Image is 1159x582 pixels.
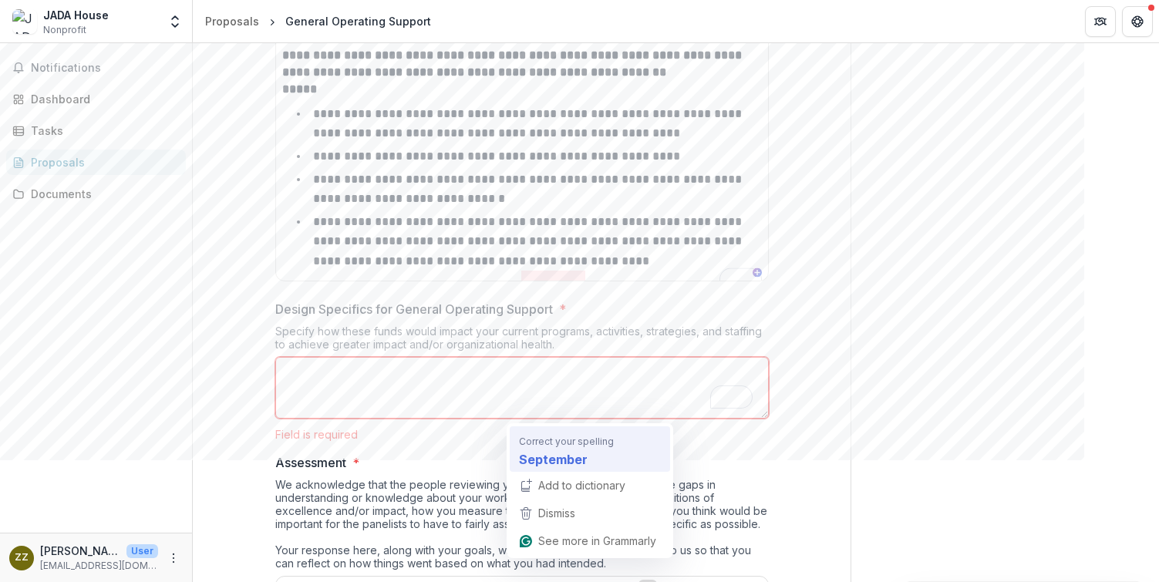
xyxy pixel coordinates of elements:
p: User [126,544,158,558]
img: JADA House [12,9,37,34]
div: Proposals [205,13,259,29]
button: More [164,549,183,567]
span: Notifications [31,62,180,75]
div: Proposals [31,154,174,170]
div: Specify how these funds would impact your current programs, activities, strategies, and staffing ... [275,325,769,357]
p: Design Specifics for General Operating Support [275,300,553,318]
div: Dashboard [31,91,174,107]
button: Partners [1085,6,1116,37]
button: Notifications [6,56,186,80]
p: Assessment [275,453,346,472]
textarea: To enrich screen reader interactions, please activate Accessibility in Grammarly extension settings [275,357,769,419]
a: Proposals [6,150,186,175]
div: General Operating Support [285,13,431,29]
a: Documents [6,181,186,207]
div: Zach Zafris [15,553,29,563]
button: Get Help [1122,6,1153,37]
a: Proposals [199,10,265,32]
div: JADA House [43,7,109,23]
a: Tasks [6,118,186,143]
div: We acknowledge that the people reviewing your application are likely to have gaps in understandin... [275,478,769,576]
p: [EMAIL_ADDRESS][DOMAIN_NAME] [40,559,158,573]
div: Tasks [31,123,174,139]
p: [PERSON_NAME] [40,543,120,559]
div: Field is required [275,428,769,441]
div: Documents [31,186,174,202]
button: Open entity switcher [164,6,186,37]
a: Dashboard [6,86,186,112]
span: Nonprofit [43,23,86,37]
nav: breadcrumb [199,10,437,32]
